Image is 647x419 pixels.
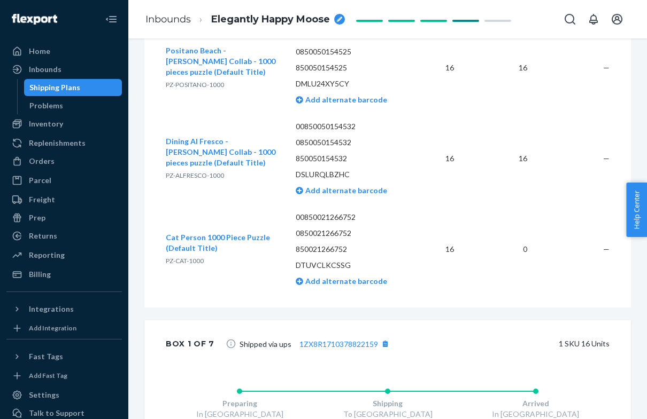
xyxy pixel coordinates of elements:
[6,348,122,365] button: Fast Tags
[378,337,392,351] button: [object Object]
[463,22,536,113] td: 16
[296,46,400,57] p: 0850050154525
[29,304,74,314] div: Integrations
[314,398,462,409] div: Shipping
[6,43,122,60] a: Home
[296,228,400,239] p: 0850021266752
[6,172,122,189] a: Parcel
[29,138,86,148] div: Replenishments
[166,233,270,252] span: Cat Person 1000 Piece Puzzle (Default Title)
[166,136,279,168] button: Dining Al Fresco - [PERSON_NAME] Collab - 1000 pieces puzzle (Default Title)
[296,186,387,195] a: Add alternate barcode
[606,9,628,30] button: Open account menu
[6,61,122,78] a: Inbounds
[296,169,400,180] p: DSLURQLBZHC
[6,227,122,244] a: Returns
[603,63,610,72] span: —
[409,22,463,113] td: 16
[24,97,122,114] a: Problems
[603,154,610,163] span: —
[463,113,536,204] td: 16
[145,13,191,25] a: Inbounds
[137,4,353,35] ol: breadcrumbs
[240,337,392,351] span: Shipped via ups
[29,351,63,362] div: Fast Tags
[29,269,51,280] div: Billing
[6,135,122,152] a: Replenishments
[303,186,387,195] span: Add alternate barcode
[299,339,378,349] a: 1ZX8R1710378822159
[303,95,387,104] span: Add alternate barcode
[29,100,63,111] div: Problems
[626,183,647,237] button: Help Center
[29,371,67,380] div: Add Fast Tag
[29,118,63,129] div: Inventory
[6,153,122,170] a: Orders
[6,322,122,335] a: Add Integration
[24,79,122,96] a: Shipping Plans
[583,9,604,30] button: Open notifications
[409,204,463,295] td: 16
[6,115,122,132] a: Inventory
[559,9,581,30] button: Open Search Box
[296,137,400,148] p: 0850050154532
[12,14,57,25] img: Flexport logo
[29,82,80,93] div: Shipping Plans
[6,386,122,404] a: Settings
[296,212,400,223] p: 00850021266752
[166,171,224,179] span: PZ-ALFRESCO-1000
[29,46,50,57] div: Home
[166,81,224,89] span: PZ-POSITANO-1000
[6,209,122,226] a: Prep
[296,153,400,164] p: 850050154532
[296,95,387,104] a: Add alternate barcode
[166,333,214,354] div: Box 1 of 7
[296,276,387,286] a: Add alternate barcode
[211,13,330,27] span: Elegantly Happy Moose
[303,276,387,286] span: Add alternate barcode
[6,266,122,283] a: Billing
[29,408,84,418] div: Talk to Support
[6,301,122,318] button: Integrations
[29,175,51,186] div: Parcel
[296,121,400,132] p: 00850050154532
[166,232,279,254] button: Cat Person 1000 Piece Puzzle (Default Title)
[29,64,61,75] div: Inbounds
[461,398,610,409] div: Arrived
[29,212,45,223] div: Prep
[6,369,122,382] a: Add Fast Tag
[101,9,122,30] button: Close Navigation
[296,78,400,89] p: DMLU24XY5CY
[29,250,65,260] div: Reporting
[29,390,59,400] div: Settings
[166,46,275,76] span: Positano Beach - [PERSON_NAME] Collab - 1000 pieces puzzle (Default Title)
[409,113,463,204] td: 16
[29,194,55,205] div: Freight
[463,204,536,295] td: 0
[166,137,275,167] span: Dining Al Fresco - [PERSON_NAME] Collab - 1000 pieces puzzle (Default Title)
[296,62,400,73] p: 850050154525
[296,244,400,255] p: 850021266752
[296,260,400,271] p: DTUVCLKCSSG
[29,231,57,241] div: Returns
[29,156,55,167] div: Orders
[603,244,610,254] span: —
[166,45,279,77] button: Positano Beach - [PERSON_NAME] Collab - 1000 pieces puzzle (Default Title)
[6,191,122,208] a: Freight
[6,247,122,264] a: Reporting
[408,333,610,354] div: 1 SKU 16 Units
[166,398,314,409] div: Preparing
[29,323,76,333] div: Add Integration
[166,257,204,265] span: PZ-CAT-1000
